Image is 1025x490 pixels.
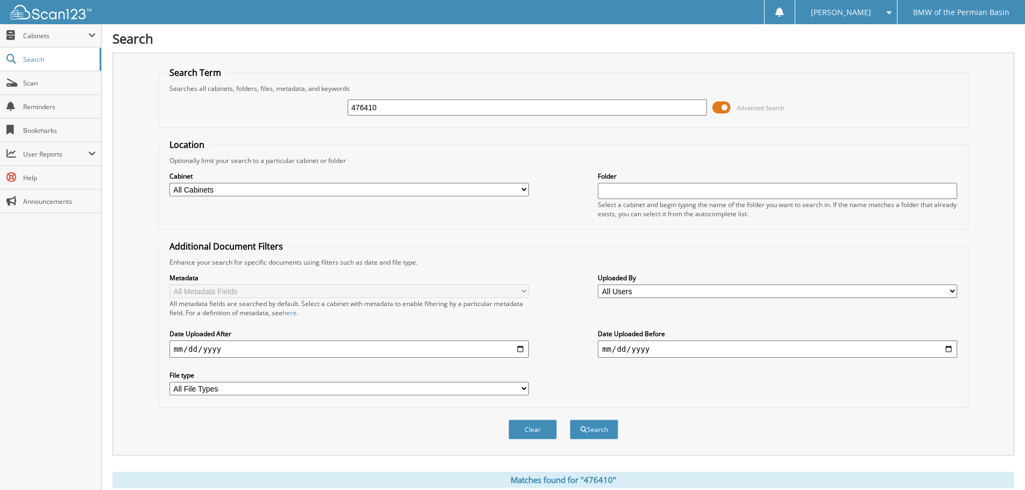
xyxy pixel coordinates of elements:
label: Uploaded By [598,273,957,282]
span: Search [23,55,94,64]
div: Select a cabinet and begin typing the name of the folder you want to search in. If the name match... [598,200,957,218]
label: Metadata [169,273,529,282]
a: here [282,308,296,317]
span: Scan [23,79,96,88]
span: Announcements [23,197,96,206]
div: All metadata fields are searched by default. Select a cabinet with metadata to enable filtering b... [169,299,529,317]
div: Optionally limit your search to a particular cabinet or folder [164,156,963,165]
span: [PERSON_NAME] [811,9,871,16]
span: User Reports [23,150,88,159]
button: Clear [508,420,557,439]
label: Cabinet [169,172,529,181]
h1: Search [112,30,1014,47]
span: Cabinets [23,31,88,40]
input: end [598,340,957,358]
label: Date Uploaded After [169,329,529,338]
div: Matches found for "476410" [112,472,1014,488]
span: Help [23,173,96,182]
span: BMW of the Permian Basin [913,9,1009,16]
div: Enhance your search for specific documents using filters such as date and file type. [164,258,963,267]
label: File type [169,371,529,380]
span: Reminders [23,102,96,111]
input: start [169,340,529,358]
label: Date Uploaded Before [598,329,957,338]
legend: Search Term [164,67,227,79]
label: Folder [598,172,957,181]
div: Searches all cabinets, folders, files, metadata, and keywords [164,84,963,93]
legend: Additional Document Filters [164,240,288,252]
span: Advanced Search [737,104,784,112]
img: scan123-logo-white.svg [11,5,91,19]
span: Bookmarks [23,126,96,135]
legend: Location [164,139,210,151]
button: Search [570,420,618,439]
